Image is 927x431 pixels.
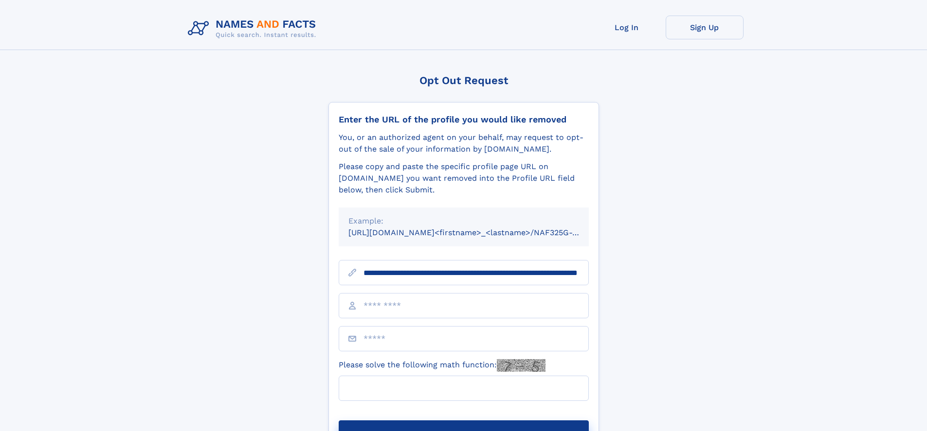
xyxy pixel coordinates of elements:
[588,16,666,39] a: Log In
[348,215,579,227] div: Example:
[339,359,545,372] label: Please solve the following math function:
[339,161,589,196] div: Please copy and paste the specific profile page URL on [DOMAIN_NAME] you want removed into the Pr...
[328,74,599,86] div: Opt Out Request
[339,132,589,155] div: You, or an authorized agent on your behalf, may request to opt-out of the sale of your informatio...
[184,16,324,42] img: Logo Names and Facts
[339,114,589,125] div: Enter the URL of the profile you would like removed
[666,16,744,39] a: Sign Up
[348,228,607,237] small: [URL][DOMAIN_NAME]<firstname>_<lastname>/NAF325G-xxxxxxxx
